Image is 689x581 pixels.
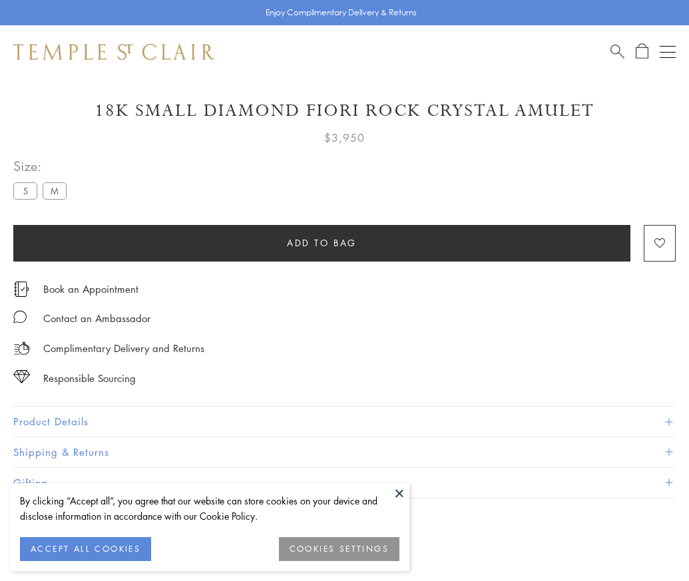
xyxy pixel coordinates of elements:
div: Responsible Sourcing [43,370,136,387]
button: Shipping & Returns [13,437,676,467]
img: Temple St. Clair [13,44,214,60]
button: Product Details [13,407,676,437]
span: $3,950 [324,129,365,146]
p: Enjoy Complimentary Delivery & Returns [266,6,417,19]
a: Search [610,43,624,60]
div: By clicking “Accept all”, you agree that our website can store cookies on your device and disclos... [20,493,399,524]
img: icon_delivery.svg [13,340,30,357]
p: Complimentary Delivery and Returns [43,340,204,357]
label: M [43,182,67,199]
a: Open Shopping Bag [636,43,648,60]
button: Add to bag [13,225,630,262]
button: COOKIES SETTINGS [279,537,399,561]
label: S [13,182,37,199]
h1: 18K Small Diamond Fiori Rock Crystal Amulet [13,99,676,122]
span: Add to bag [287,236,357,250]
img: icon_appointment.svg [13,282,29,297]
div: Contact an Ambassador [43,310,150,327]
a: Book an Appointment [43,282,138,296]
button: Open navigation [660,44,676,60]
img: icon_sourcing.svg [13,370,30,383]
img: MessageIcon-01_2.svg [13,310,27,323]
span: Size: [13,155,72,177]
button: ACCEPT ALL COOKIES [20,537,151,561]
button: Gifting [13,468,676,498]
